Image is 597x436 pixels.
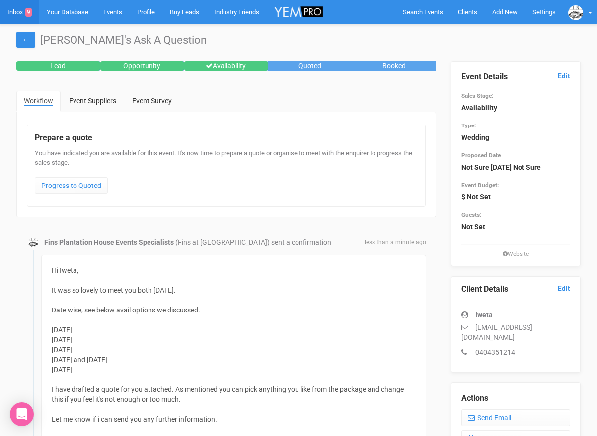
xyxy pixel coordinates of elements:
legend: Client Details [461,284,571,295]
small: Sales Stage: [461,92,493,99]
img: data [28,238,38,248]
span: less than a minute ago [365,238,426,247]
strong: $ Not Set [461,193,491,201]
strong: Fins Plantation House Events Specialists [44,238,174,246]
strong: Not Set [461,223,485,231]
div: Availability [184,61,268,71]
strong: Iweta [475,311,493,319]
a: Progress to Quoted [35,177,108,194]
a: Send Email [461,409,571,426]
a: Event Suppliers [62,91,124,111]
span: Add New [492,8,518,16]
div: Lead [16,61,100,71]
small: Type: [461,122,476,129]
div: You have indicated you are available for this event. It's now time to prepare a quote or organise... [35,149,418,199]
small: Guests: [461,211,481,218]
span: Clients [458,8,477,16]
span: (Fins at [GEOGRAPHIC_DATA]) sent a confirmation [175,238,331,246]
a: Event Survey [125,91,179,111]
p: 0404351214 [461,347,571,357]
img: data [568,5,583,20]
a: Workflow [16,91,61,112]
small: Website [461,250,571,258]
a: ← [16,32,35,48]
span: 9 [25,8,32,17]
small: Event Budget: [461,182,499,188]
legend: Prepare a quote [35,132,418,144]
div: Opportunity [100,61,184,71]
legend: Event Details [461,71,571,83]
small: Proposed Date [461,152,501,159]
div: Quoted [268,61,352,71]
strong: Not Sure [DATE] Not Sure [461,163,541,171]
h1: [PERSON_NAME]'s Ask A Question [16,34,581,46]
strong: Wedding [461,133,489,141]
span: Search Events [403,8,443,16]
div: Open Intercom Messenger [10,402,34,426]
a: Edit [558,71,570,81]
p: [EMAIL_ADDRESS][DOMAIN_NAME] [461,322,571,342]
strong: Availability [461,104,497,112]
a: Edit [558,284,570,293]
legend: Actions [461,393,571,404]
div: Booked [352,61,436,71]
